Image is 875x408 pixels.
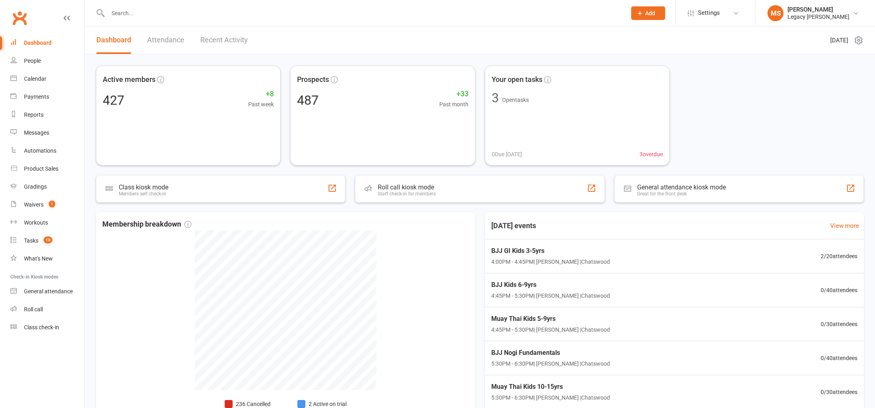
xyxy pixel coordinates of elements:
[378,191,436,197] div: Staff check-in for members
[24,306,43,312] div: Roll call
[439,88,468,100] span: +33
[485,219,542,233] h3: [DATE] events
[10,283,84,301] a: General attendance kiosk mode
[147,26,184,54] a: Attendance
[24,219,48,226] div: Workouts
[821,252,857,261] span: 2 / 20 attendees
[637,183,726,191] div: General attendance kiosk mode
[297,74,329,86] span: Prospects
[492,92,499,104] div: 3
[248,100,274,109] span: Past week
[491,291,610,300] span: 4:45PM - 5:30PM | [PERSON_NAME] | Chatswood
[637,191,726,197] div: Great for the front desk
[10,142,84,160] a: Automations
[10,250,84,268] a: What's New
[24,288,73,295] div: General attendance
[10,34,84,52] a: Dashboard
[24,111,44,118] div: Reports
[10,214,84,232] a: Workouts
[491,393,610,402] span: 5:30PM - 6:30PM | [PERSON_NAME] | Chatswood
[491,246,610,256] span: BJJ GI Kids 3-5yrs
[96,26,131,54] a: Dashboard
[24,183,47,190] div: Gradings
[821,388,857,396] span: 0 / 30 attendees
[492,150,522,159] span: 0 Due [DATE]
[492,74,542,86] span: Your open tasks
[248,88,274,100] span: +8
[821,354,857,362] span: 0 / 40 attendees
[10,106,84,124] a: Reports
[491,280,610,290] span: BJJ Kids 6-9yrs
[119,183,168,191] div: Class kiosk mode
[10,70,84,88] a: Calendar
[24,129,49,136] div: Messages
[10,160,84,178] a: Product Sales
[24,255,53,262] div: What's New
[378,183,436,191] div: Roll call kiosk mode
[103,74,155,86] span: Active members
[439,100,468,109] span: Past month
[200,26,248,54] a: Recent Activity
[491,314,610,324] span: Muay Thai Kids 5-9yrs
[10,124,84,142] a: Messages
[24,58,41,64] div: People
[49,201,55,207] span: 1
[24,201,44,208] div: Waivers
[640,150,663,159] span: 3 overdue
[821,320,857,328] span: 0 / 30 attendees
[830,221,859,231] a: View more
[10,318,84,336] a: Class kiosk mode
[24,94,49,100] div: Payments
[297,94,319,107] div: 487
[102,219,191,230] span: Membership breakdown
[24,237,38,244] div: Tasks
[24,147,56,154] div: Automations
[645,10,655,16] span: Add
[10,301,84,318] a: Roll call
[119,191,168,197] div: Members self check-in
[821,286,857,295] span: 0 / 40 attendees
[491,382,610,392] span: Muay Thai Kids 10-15yrs
[24,40,52,46] div: Dashboard
[10,52,84,70] a: People
[24,76,46,82] div: Calendar
[491,257,610,266] span: 4:00PM - 4:45PM | [PERSON_NAME] | Chatswood
[787,6,849,13] div: [PERSON_NAME]
[631,6,665,20] button: Add
[24,165,58,172] div: Product Sales
[10,8,30,28] a: Clubworx
[698,4,720,22] span: Settings
[10,196,84,214] a: Waivers 1
[491,359,610,368] span: 5:30PM - 6:30PM | [PERSON_NAME] | Chatswood
[103,94,124,107] div: 427
[106,8,621,19] input: Search...
[830,36,848,45] span: [DATE]
[10,232,84,250] a: Tasks 10
[502,97,529,103] span: Open tasks
[10,88,84,106] a: Payments
[787,13,849,20] div: Legacy [PERSON_NAME]
[10,178,84,196] a: Gradings
[767,5,783,21] div: MS
[491,348,610,358] span: BJJ Nogi Fundamentals
[44,237,52,243] span: 10
[491,325,610,334] span: 4:45PM - 5:30PM | [PERSON_NAME] | Chatswood
[24,324,59,330] div: Class check-in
